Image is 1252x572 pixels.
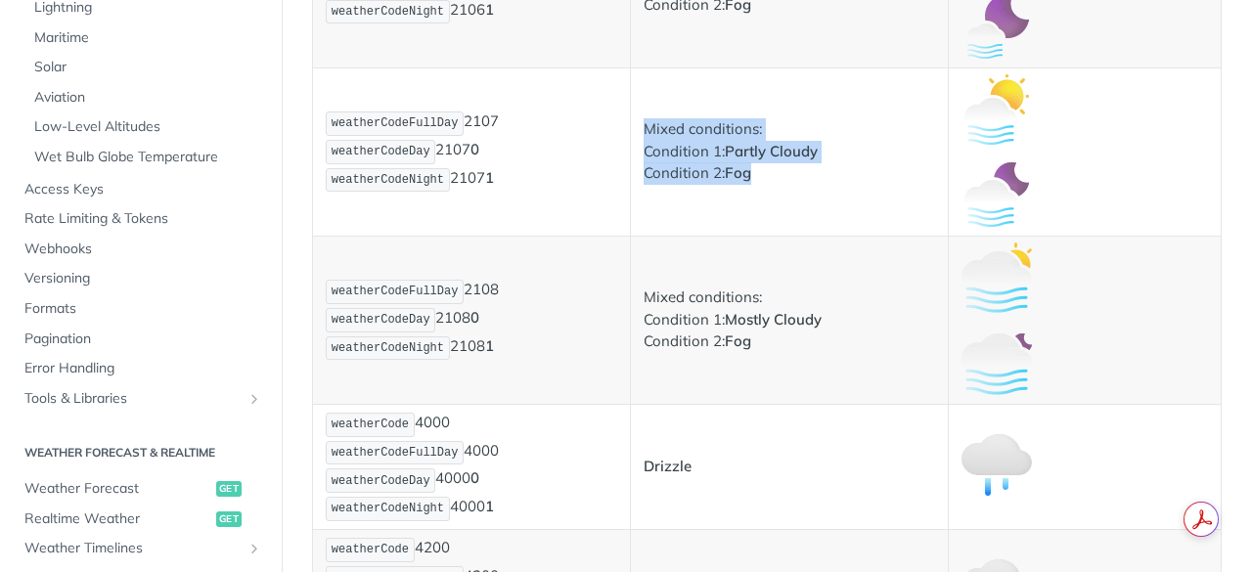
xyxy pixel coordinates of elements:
[15,175,267,204] a: Access Keys
[24,479,211,499] span: Weather Forecast
[644,457,692,475] strong: Drizzle
[470,308,479,327] strong: 0
[961,266,1032,285] span: Expand image
[24,509,211,529] span: Realtime Weather
[644,118,935,185] p: Mixed conditions: Condition 1: Condition 2:
[961,431,1032,502] img: drizzle
[34,117,262,137] span: Low-Level Altitudes
[24,359,262,378] span: Error Handling
[15,294,267,324] a: Formats
[15,204,267,234] a: Rate Limiting & Tokens
[961,183,1032,201] span: Expand image
[332,502,444,515] span: weatherCodeNight
[961,242,1032,313] img: mostly_cloudy_fog_day
[961,74,1032,145] img: partly_cloudy_fog_day
[725,142,818,160] strong: Partly Cloudy
[485,336,494,355] strong: 1
[15,325,267,354] a: Pagination
[332,474,430,488] span: weatherCodeDay
[24,299,262,319] span: Formats
[326,278,617,362] p: 2108 2108 2108
[24,83,267,112] a: Aviation
[332,446,459,460] span: weatherCodeFullDay
[332,313,430,327] span: weatherCodeDay
[961,98,1032,116] span: Expand image
[332,173,444,187] span: weatherCodeNight
[15,354,267,383] a: Error Handling
[24,240,262,259] span: Webhooks
[34,58,262,77] span: Solar
[15,444,267,462] h2: Weather Forecast & realtime
[326,110,617,194] p: 2107 2107 2107
[24,112,267,142] a: Low-Level Altitudes
[961,456,1032,474] span: Expand image
[961,351,1032,370] span: Expand image
[24,269,262,288] span: Versioning
[961,15,1032,33] span: Expand image
[15,505,267,534] a: Realtime Weatherget
[216,481,242,497] span: get
[725,310,822,329] strong: Mostly Cloudy
[332,418,409,431] span: weatherCode
[24,389,242,409] span: Tools & Libraries
[15,474,267,504] a: Weather Forecastget
[332,543,409,556] span: weatherCode
[24,143,267,172] a: Wet Bulb Globe Temperature
[34,148,262,167] span: Wet Bulb Globe Temperature
[725,163,751,182] strong: Fog
[24,209,262,229] span: Rate Limiting & Tokens
[470,469,479,488] strong: 0
[644,286,935,353] p: Mixed conditions: Condition 1: Condition 2:
[332,145,430,158] span: weatherCodeDay
[246,541,262,556] button: Show subpages for Weather Timelines
[34,88,262,108] span: Aviation
[485,497,494,515] strong: 1
[24,180,262,199] span: Access Keys
[15,235,267,264] a: Webhooks
[961,328,1032,398] img: mostly_cloudy_fog_night
[15,264,267,293] a: Versioning
[961,159,1032,230] img: partly_cloudy_fog_night
[34,28,262,48] span: Maritime
[15,384,267,414] a: Tools & LibrariesShow subpages for Tools & Libraries
[24,23,267,53] a: Maritime
[332,116,459,130] span: weatherCodeFullDay
[470,140,479,158] strong: 0
[332,341,444,355] span: weatherCodeNight
[24,330,262,349] span: Pagination
[332,5,444,19] span: weatherCodeNight
[246,391,262,407] button: Show subpages for Tools & Libraries
[216,511,242,527] span: get
[15,534,267,563] a: Weather TimelinesShow subpages for Weather Timelines
[725,331,751,350] strong: Fog
[326,411,617,523] p: 4000 4000 4000 4000
[24,539,242,558] span: Weather Timelines
[485,168,494,187] strong: 1
[332,285,459,298] span: weatherCodeFullDay
[24,53,267,82] a: Solar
